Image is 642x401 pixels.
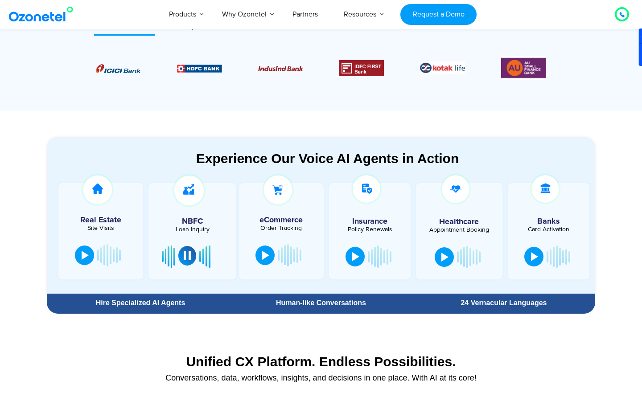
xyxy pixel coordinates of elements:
div: Hire Specialized AI Agents [51,299,230,307]
div: Unified CX Platform. Endless Possibilities. [51,354,591,369]
div: Conversations, data, workflows, insights, and decisions in one place. With AI at its core! [51,374,591,382]
h5: Healthcare [423,218,495,226]
div: Image Carousel [96,56,546,80]
div: Order Tracking [243,225,319,231]
h5: NBFC [153,217,231,225]
div: Appointment Booking [423,227,495,233]
div: Loan Inquiry [153,226,231,233]
div: Policy Renewals [333,226,406,233]
div: Experience Our Voice AI Agents in Action [56,151,599,166]
a: Request a Demo [400,4,477,25]
div: 24 Vernacular Languages [417,299,591,307]
span: Healthcare [449,22,487,32]
h5: Real Estate [63,216,139,224]
span: Real Estate [385,22,423,32]
div: Human-like Conversations [234,299,408,307]
span: Capital Markets [182,22,235,32]
span: Education [514,22,548,32]
span: Fintech [332,22,358,32]
span: eCommerce [262,22,305,32]
h5: eCommerce [243,216,319,224]
h5: Banks [512,217,585,225]
h5: Insurance [333,217,406,225]
div: Card Activation [512,226,585,233]
div: Site Visits [63,225,139,231]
